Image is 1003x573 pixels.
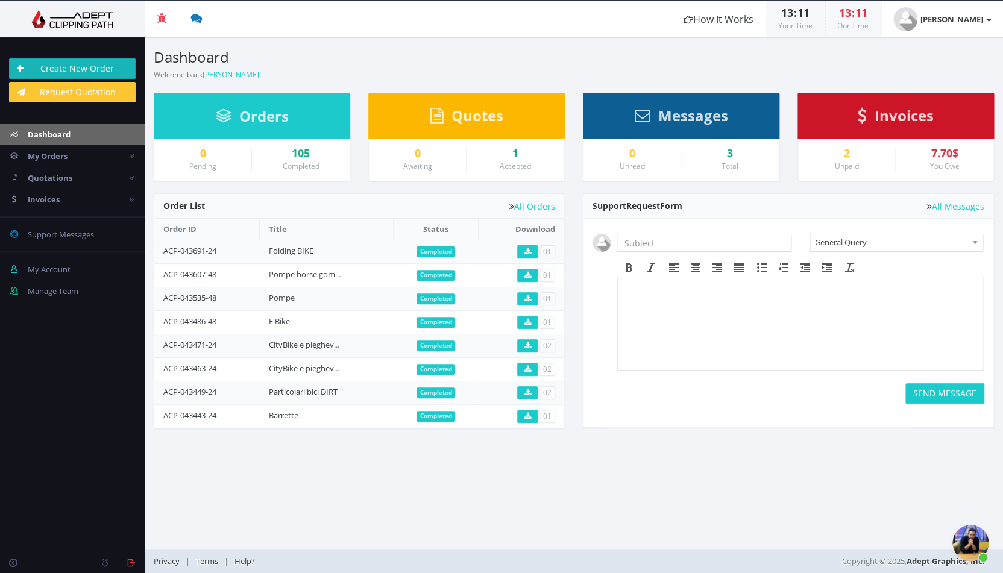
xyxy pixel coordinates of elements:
span: Dashboard [28,129,71,140]
a: All Orders [509,202,555,211]
div: 7.70$ [905,148,984,160]
span: Completed [417,411,456,422]
a: Terms [190,556,224,566]
span: Completed [417,387,456,398]
th: Title [260,219,394,240]
a: 0 [378,148,457,160]
div: Align right [706,260,728,275]
span: Support Form [593,200,682,211]
small: Unread [620,161,645,171]
span: Completed [417,246,456,257]
span: My Orders [28,151,68,161]
div: Increase indent [816,260,838,275]
span: Quotes [451,105,503,125]
iframe: Rich Text Area. Press ALT-F9 for menu. Press ALT-F10 for toolbar. Press ALT-0 for help [618,277,983,370]
span: Invoices [28,194,60,205]
img: Adept Graphics [9,10,136,28]
h3: Dashboard [154,49,565,65]
div: Justify [728,260,750,275]
small: Accepted [500,161,531,171]
span: 13 [839,5,851,20]
a: ACP-043607-48 [163,269,216,280]
div: Decrease indent [794,260,816,275]
th: Status [394,219,478,240]
span: : [851,5,855,20]
small: Total [722,161,738,171]
a: 105 [261,148,341,160]
a: Adept Graphics, Inc. [907,556,985,566]
a: Messages [635,113,728,124]
span: Messages [658,105,728,125]
span: Request [626,200,660,211]
span: My Account [28,264,71,275]
small: You Owe [930,161,960,171]
a: E Bike [269,316,290,327]
a: Orders [216,113,289,124]
div: Align left [663,260,685,275]
div: Numbered list [773,260,794,275]
span: General Query [815,234,967,250]
a: ACP-043535-48 [163,292,216,303]
div: | | [154,549,714,573]
span: 11 [797,5,810,20]
div: Clear formatting [839,260,861,275]
span: Manage Team [28,286,78,296]
a: [PERSON_NAME] [203,69,259,80]
div: Bold [618,260,640,275]
a: Particolari bici DIRT [269,386,338,397]
span: Completed [417,270,456,281]
span: Quotations [28,172,72,183]
span: Completed [417,293,456,304]
span: 13 [781,5,793,20]
a: Privacy [154,556,186,566]
small: Completed [283,161,319,171]
a: Quotes [430,113,503,124]
img: user_default.jpg [593,234,611,252]
a: ACP-043463-24 [163,363,216,374]
input: Subject [617,234,791,252]
div: 1 [476,148,555,160]
a: 0 [593,148,671,160]
a: 2 [807,148,886,160]
a: Request Quotation [9,82,136,102]
th: Download [478,219,564,240]
a: ACP-043486-48 [163,316,216,327]
span: Completed [417,340,456,351]
small: Unpaid [835,161,859,171]
strong: [PERSON_NAME] [920,14,983,25]
a: Pompe borse gomma [269,269,347,280]
a: Help? [228,556,261,566]
span: Invoices [875,105,934,125]
a: CityBike e pieghevole [269,363,345,374]
div: Align center [685,260,706,275]
a: ACP-043691-24 [163,245,216,256]
th: Order ID [154,219,260,240]
a: 0 [163,148,242,160]
a: Invoices [858,113,934,124]
a: Barrette [269,410,298,421]
a: ACP-043471-24 [163,339,216,350]
small: Pending [189,161,216,171]
div: Bullet list [751,260,773,275]
img: user_default.jpg [893,7,917,31]
button: SEND MESSAGE [905,383,984,404]
span: 11 [855,5,867,20]
a: [PERSON_NAME] [881,1,1003,37]
a: Aprire la chat [952,525,989,561]
small: Awaiting [403,161,432,171]
a: All Messages [927,202,984,211]
a: Create New Order [9,58,136,79]
a: Folding BIKE [269,245,313,256]
small: Welcome back ! [154,69,261,80]
small: Your Time [778,20,813,31]
span: Order List [163,200,205,211]
a: Pompe [269,292,295,303]
a: ACP-043449-24 [163,386,216,397]
span: Completed [417,317,456,328]
span: : [793,5,797,20]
